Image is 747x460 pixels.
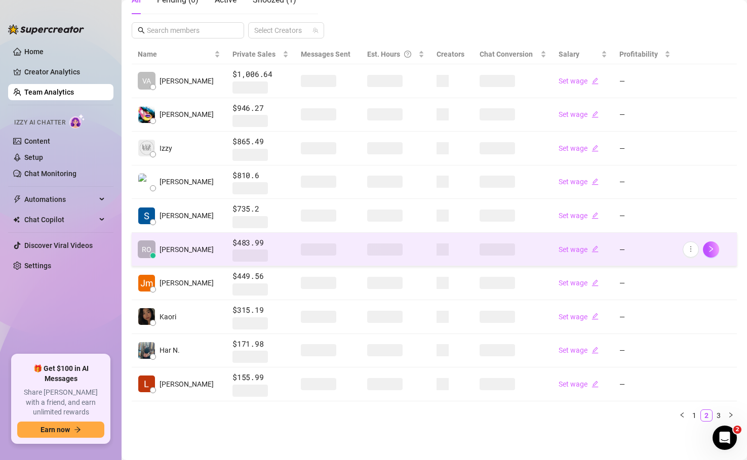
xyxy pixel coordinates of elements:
[559,110,599,118] a: Set wageedit
[24,153,43,161] a: Setup
[592,111,599,118] span: edit
[613,233,677,267] td: —
[132,45,226,64] th: Name
[24,262,51,270] a: Settings
[69,114,85,129] img: AI Chatter
[24,48,44,56] a: Home
[430,45,474,64] th: Creators
[232,68,289,80] span: $1,006.64
[160,244,214,255] span: [PERSON_NAME]
[142,244,151,255] span: RO
[559,77,599,85] a: Set wageedit
[24,241,93,249] a: Discover Viral Videos
[559,212,599,220] a: Set wageedit
[713,426,737,450] iframe: Intercom live chat
[14,118,65,128] span: Izzy AI Chatter
[74,426,81,433] span: arrow-right
[17,364,104,384] span: 🎁 Get $100 in AI Messages
[41,426,70,434] span: Earn now
[160,277,214,288] span: [PERSON_NAME]
[13,216,20,223] img: Chat Copilot
[676,409,688,422] li: Previous Page
[733,426,741,434] span: 2
[559,245,599,254] a: Set wageedit
[713,409,725,422] li: 3
[147,25,230,36] input: Search members
[613,300,677,334] td: —
[138,174,155,190] img: Michael Roussin
[725,409,737,422] button: right
[160,109,214,120] span: [PERSON_NAME]
[367,49,416,60] div: Est. Hours
[160,311,176,322] span: Kaori
[688,409,700,422] li: 1
[138,49,212,60] span: Name
[138,207,155,224] img: Soufiane Boudad…
[592,313,599,320] span: edit
[592,245,599,253] span: edit
[619,50,658,58] span: Profitability
[700,409,713,422] li: 2
[613,199,677,233] td: —
[138,308,155,325] img: Kaori
[480,50,533,58] span: Chat Conversion
[24,212,96,228] span: Chat Copilot
[613,334,677,368] td: —
[559,144,599,152] a: Set wageedit
[687,245,694,253] span: more
[592,212,599,219] span: edit
[676,409,688,422] button: left
[232,136,289,148] span: $865.49
[559,178,599,186] a: Set wageedit
[592,347,599,354] span: edit
[24,191,96,207] span: Automations
[613,98,677,132] td: —
[559,380,599,388] a: Set wageedit
[725,409,737,422] li: Next Page
[701,410,712,421] a: 2
[689,410,700,421] a: 1
[160,143,172,154] span: Izzy
[232,270,289,282] span: $449.56
[613,367,677,401] td: —
[613,64,677,98] td: —
[24,170,76,178] a: Chat Monitoring
[232,371,289,384] span: $155.99
[613,165,677,199] td: —
[138,275,155,291] img: Jm Sayas
[312,27,319,33] span: team
[160,345,180,356] span: Har N.
[160,210,214,221] span: [PERSON_NAME]
[24,137,50,145] a: Content
[404,49,411,60] span: question-circle
[707,245,715,253] span: right
[17,388,104,417] span: Share [PERSON_NAME] with a friend, and earn unlimited rewards
[142,75,151,87] span: VA
[232,304,289,316] span: $315.19
[592,145,599,152] span: edit
[232,237,289,249] span: $483.99
[559,313,599,321] a: Set wageedit
[232,203,289,215] span: $735.2
[138,375,155,392] img: Laura Virtual D…
[613,266,677,300] td: —
[592,178,599,185] span: edit
[232,170,289,182] span: $810.6
[138,27,145,34] span: search
[160,379,214,390] span: [PERSON_NAME]
[559,279,599,287] a: Set wageedit
[232,102,289,114] span: $946.27
[138,106,155,123] img: Edelyn Ribay
[160,75,214,87] span: [PERSON_NAME]
[559,50,579,58] span: Salary
[13,195,21,203] span: thunderbolt
[301,50,350,58] span: Messages Sent
[592,381,599,388] span: edit
[559,346,599,354] a: Set wageedit
[24,64,105,80] a: Creator Analytics
[592,77,599,85] span: edit
[728,412,734,418] span: right
[613,132,677,165] td: —
[232,338,289,350] span: $171.98
[138,140,155,156] img: Izzy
